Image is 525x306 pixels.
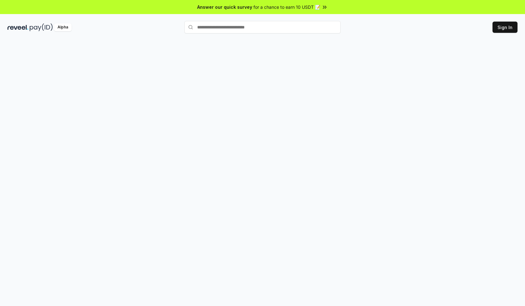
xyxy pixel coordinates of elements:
[30,23,53,31] img: pay_id
[492,22,517,33] button: Sign In
[197,4,252,10] span: Answer our quick survey
[253,4,320,10] span: for a chance to earn 10 USDT 📝
[54,23,72,31] div: Alpha
[7,23,28,31] img: reveel_dark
